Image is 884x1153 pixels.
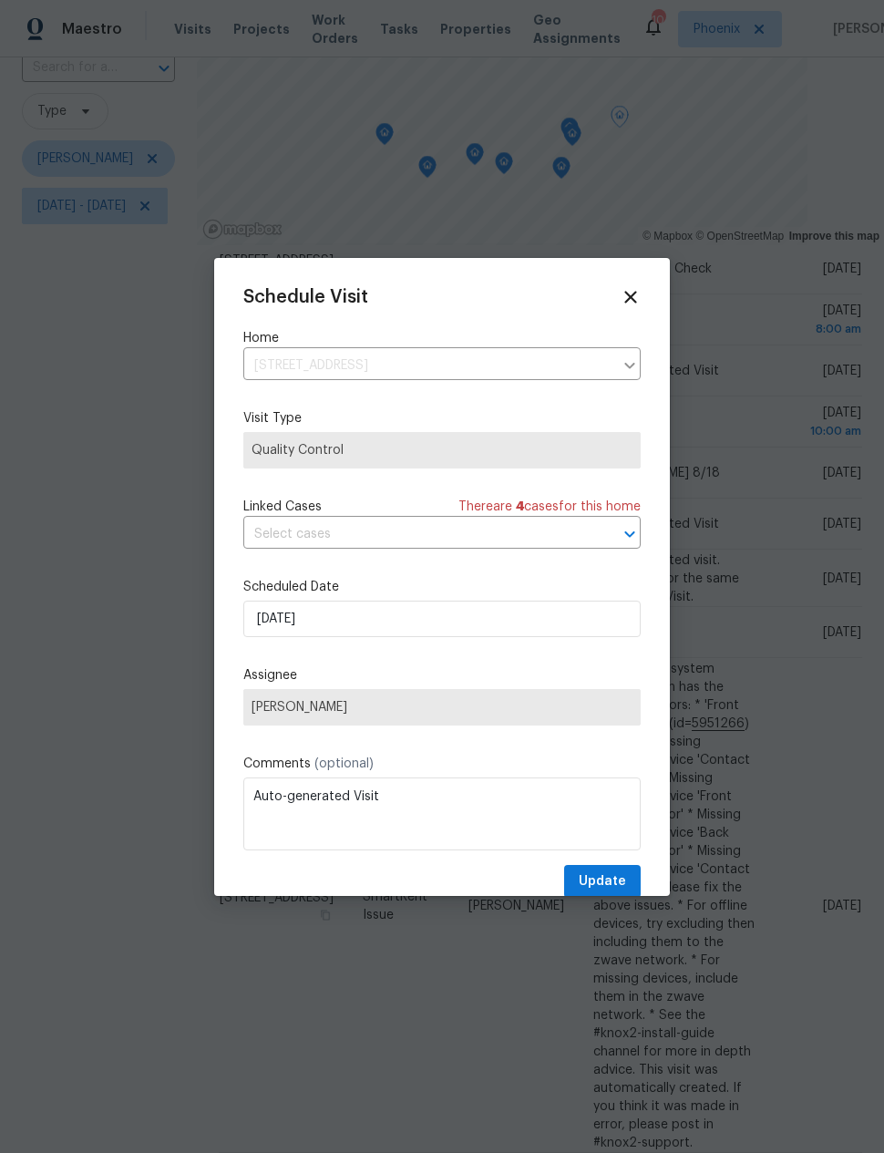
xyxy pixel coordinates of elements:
input: Enter in an address [243,352,613,380]
button: Update [564,865,641,899]
label: Scheduled Date [243,578,641,596]
label: Home [243,329,641,347]
label: Assignee [243,666,641,685]
label: Visit Type [243,409,641,427]
label: Comments [243,755,641,773]
span: Update [579,870,626,893]
span: Linked Cases [243,498,322,516]
input: Select cases [243,520,590,549]
span: [PERSON_NAME] [252,700,632,715]
span: There are case s for this home [458,498,641,516]
span: Schedule Visit [243,288,368,306]
span: 4 [516,500,524,513]
input: M/D/YYYY [243,601,641,637]
textarea: Auto-generated Visit [243,777,641,850]
span: Quality Control [252,441,632,459]
button: Open [617,521,642,547]
span: (optional) [314,757,374,770]
span: Close [621,287,641,307]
